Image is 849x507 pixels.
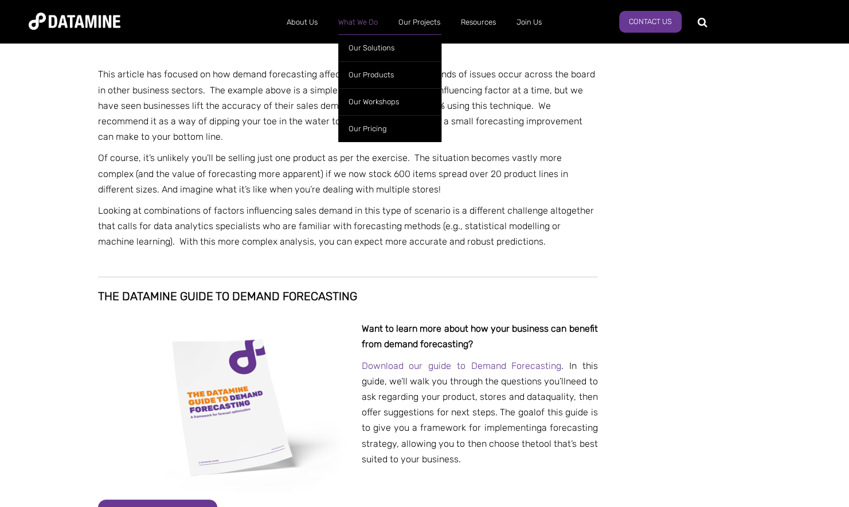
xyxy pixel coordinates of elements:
p: Looking at combinations of factors influencing sales demand in this type of scenario is a differe... [98,203,598,250]
span: a forecasting strategy, allowing you to then choose the [362,422,598,449]
p: Of course, it’s unlikely you’ll be selling just one product as per the exercise. The situation be... [98,150,598,197]
span: need to ask regarding your product, stores and data [362,376,598,402]
p: This article has focused on how demand forecasting affects retail, but the same kinds of issues o... [98,66,598,144]
span: tool that’s best suited to your business. [362,438,598,465]
a: Our Solutions [338,34,441,61]
a: What We Do [328,7,388,37]
a: Contact Us [619,11,682,33]
a: Our Products [338,61,441,88]
img: Datamine [29,13,120,30]
img: 20241030 Demand Forecasting Cover [98,321,356,493]
a: About Us [276,7,328,37]
strong: The Datamine Guide to Demand Forecasting [98,289,357,303]
a: Download our guide to Demand Forecasting [362,360,562,371]
span: Want to learn more about how your business can benefit from demand forecasting? [362,323,598,349]
a: Our Projects [388,7,451,37]
span: . In this guide, we’ll walk you through the questions you’ll [362,360,598,387]
a: Resources [451,7,506,37]
a: Our Workshops [338,88,441,115]
a: Our Pricing [338,115,441,142]
a: Join Us [506,7,552,37]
